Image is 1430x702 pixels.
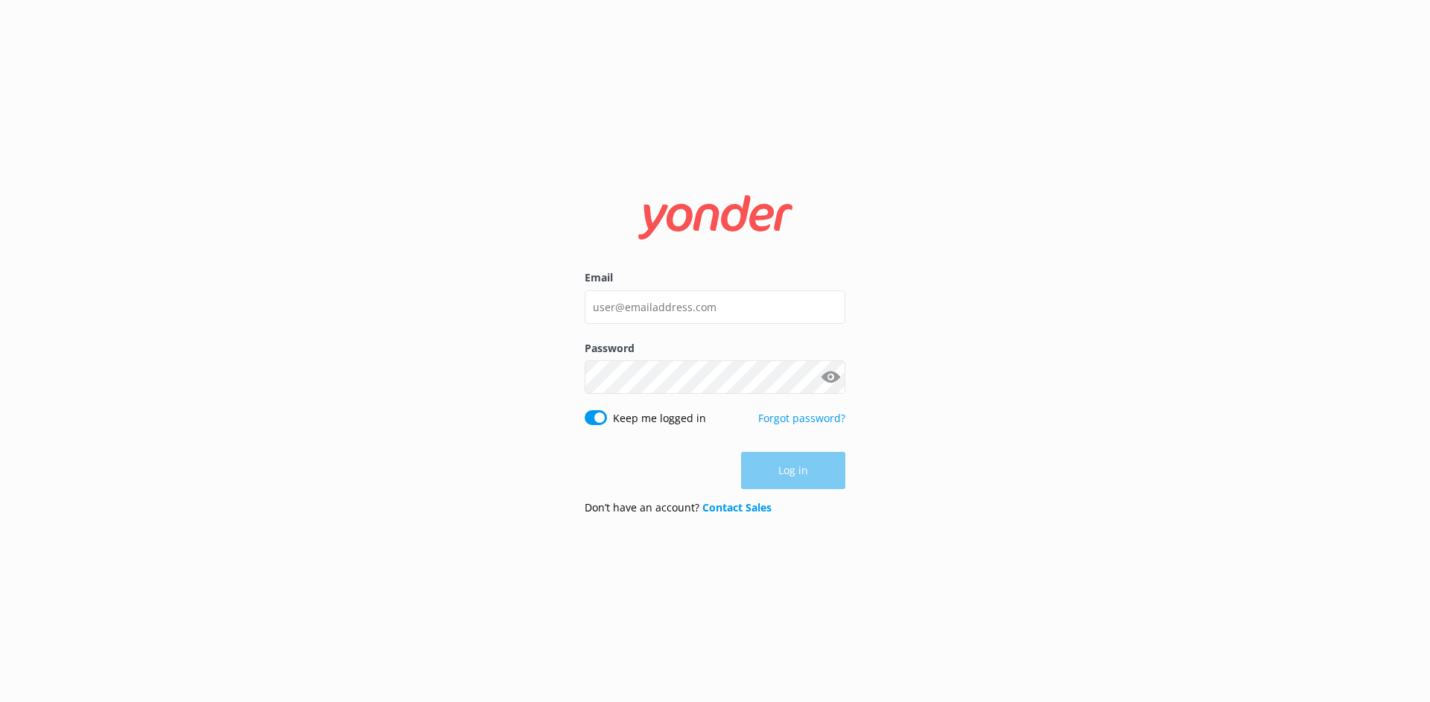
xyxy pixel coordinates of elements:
[585,340,845,357] label: Password
[585,269,845,286] label: Email
[816,363,845,392] button: Show password
[613,410,706,427] label: Keep me logged in
[585,290,845,324] input: user@emailaddress.com
[758,411,845,425] a: Forgot password?
[585,500,772,516] p: Don’t have an account?
[702,500,772,514] a: Contact Sales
